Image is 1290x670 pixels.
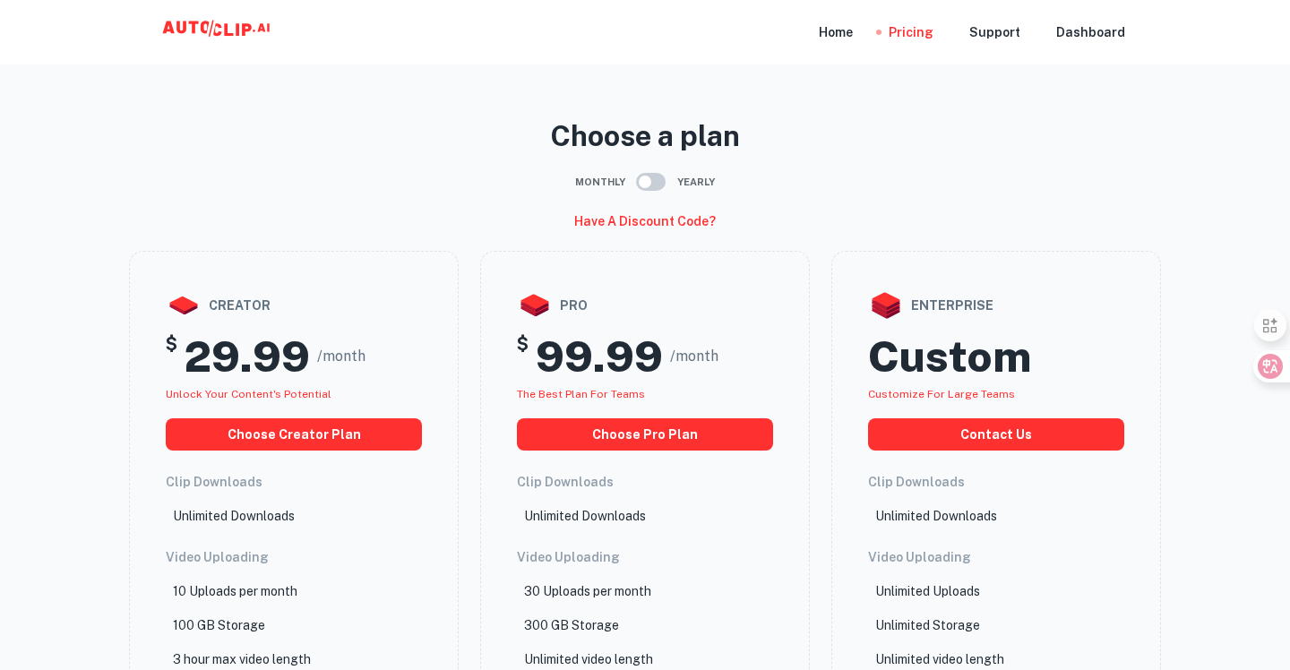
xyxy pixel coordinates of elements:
button: Have a discount code? [567,206,723,236]
p: Unlimited Downloads [875,506,997,526]
p: 3 hour max video length [173,649,311,669]
h6: Clip Downloads [517,472,773,492]
p: Unlimited video length [524,649,653,669]
h2: Custom [868,331,1031,382]
p: Choose a plan [129,115,1161,158]
div: creator [166,288,422,323]
p: Unlimited video length [875,649,1004,669]
h5: $ [166,331,177,382]
button: choose creator plan [166,418,422,451]
h6: Clip Downloads [166,472,422,492]
h5: $ [517,331,529,382]
button: Contact us [868,418,1124,451]
h6: Video Uploading [517,547,773,567]
h6: Video Uploading [868,547,1124,567]
span: /month [317,346,365,367]
span: Customize for large teams [868,388,1015,400]
span: Yearly [677,175,715,190]
p: Unlimited Downloads [173,506,295,526]
p: 300 GB Storage [524,615,619,635]
p: Unlimited Downloads [524,506,646,526]
h2: 99.99 [536,331,663,382]
span: Unlock your Content's potential [166,388,331,400]
button: choose pro plan [517,418,773,451]
p: Unlimited Uploads [875,581,980,601]
span: The best plan for teams [517,388,645,400]
p: Unlimited Storage [875,615,980,635]
div: pro [517,288,773,323]
h6: Video Uploading [166,547,422,567]
h6: Have a discount code? [574,211,716,231]
p: 100 GB Storage [173,615,265,635]
h2: 29.99 [185,331,310,382]
p: 30 Uploads per month [524,581,651,601]
span: Monthly [575,175,625,190]
div: enterprise [868,288,1124,323]
span: /month [670,346,718,367]
h6: Clip Downloads [868,472,1124,492]
p: 10 Uploads per month [173,581,297,601]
